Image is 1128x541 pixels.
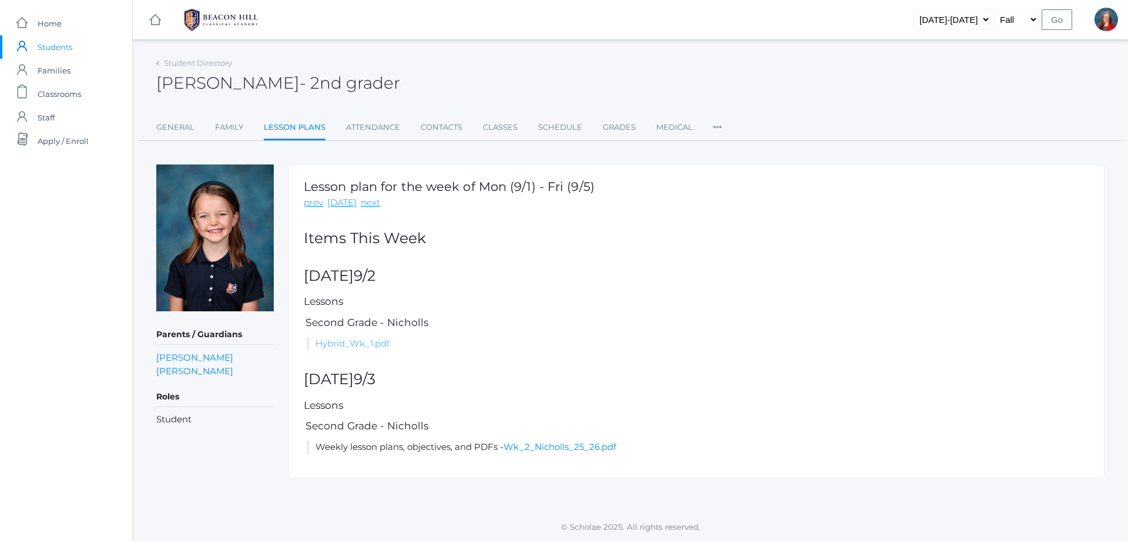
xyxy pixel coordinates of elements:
span: 9/3 [354,370,375,388]
h5: Lessons [304,400,1089,411]
div: Sarah DenHartog [1095,8,1118,31]
h5: Second Grade - Nicholls [304,317,1089,328]
h2: [PERSON_NAME] [156,74,400,92]
a: Lesson Plans [264,116,325,141]
h2: Items This Week [304,230,1089,247]
h1: Lesson plan for the week of Mon (9/1) - Fri (9/5) [304,180,595,193]
input: Go [1042,9,1072,30]
a: prev [304,196,323,210]
a: Medical [656,116,693,139]
h5: Second Grade - Nicholls [304,421,1089,432]
a: [PERSON_NAME] [156,364,233,378]
a: Contacts [421,116,462,139]
li: Student [156,413,274,426]
a: General [156,116,194,139]
a: Grades [603,116,636,139]
img: Verity DenHartog [156,164,274,311]
a: Classes [483,116,518,139]
a: next [361,196,380,210]
a: Hybrid_Wk_1.pdf [315,338,390,349]
img: BHCALogos-05-308ed15e86a5a0abce9b8dd61676a3503ac9727e845dece92d48e8588c001991.png [177,5,265,35]
a: [PERSON_NAME] [156,351,233,364]
a: Schedule [538,116,582,139]
span: Apply / Enroll [38,129,89,153]
a: Family [215,116,243,139]
h5: Parents / Guardians [156,325,274,345]
li: Weekly lesson plans, objectives, and PDFs - [307,441,1089,454]
a: [DATE] [327,196,357,210]
a: Student Directory [164,58,232,68]
span: Students [38,35,72,59]
span: Families [38,59,70,82]
h5: Roles [156,387,274,407]
span: Home [38,12,62,35]
span: Staff [38,106,55,129]
h5: Lessons [304,296,1089,307]
span: - 2nd grader [300,73,400,93]
span: 9/2 [354,267,375,284]
p: © Scholae 2025. All rights reserved. [133,521,1128,533]
a: Attendance [346,116,400,139]
h2: [DATE] [304,268,1089,284]
h2: [DATE] [304,371,1089,388]
span: Classrooms [38,82,81,106]
a: Wk_2_Nicholls_25_26.pdf [503,441,616,452]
